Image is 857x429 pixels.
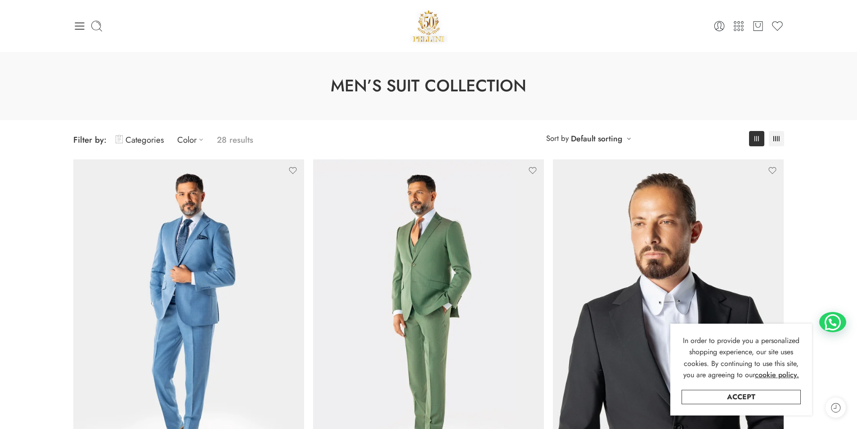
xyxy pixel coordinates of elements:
a: Login / Register [713,20,726,32]
span: Filter by: [73,134,107,146]
a: Cart [752,20,764,32]
a: Pellini - [409,7,448,45]
a: Categories [116,129,164,150]
span: In order to provide you a personalized shopping experience, our site uses cookies. By continuing ... [683,335,799,380]
h1: Men’s Suit Collection [22,74,835,98]
img: Pellini [409,7,448,45]
a: Color [177,129,208,150]
a: Wishlist [771,20,784,32]
a: Default sorting [571,132,622,145]
a: Accept [682,390,801,404]
span: Sort by [546,131,569,146]
a: cookie policy. [755,369,799,381]
p: 28 results [217,129,253,150]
